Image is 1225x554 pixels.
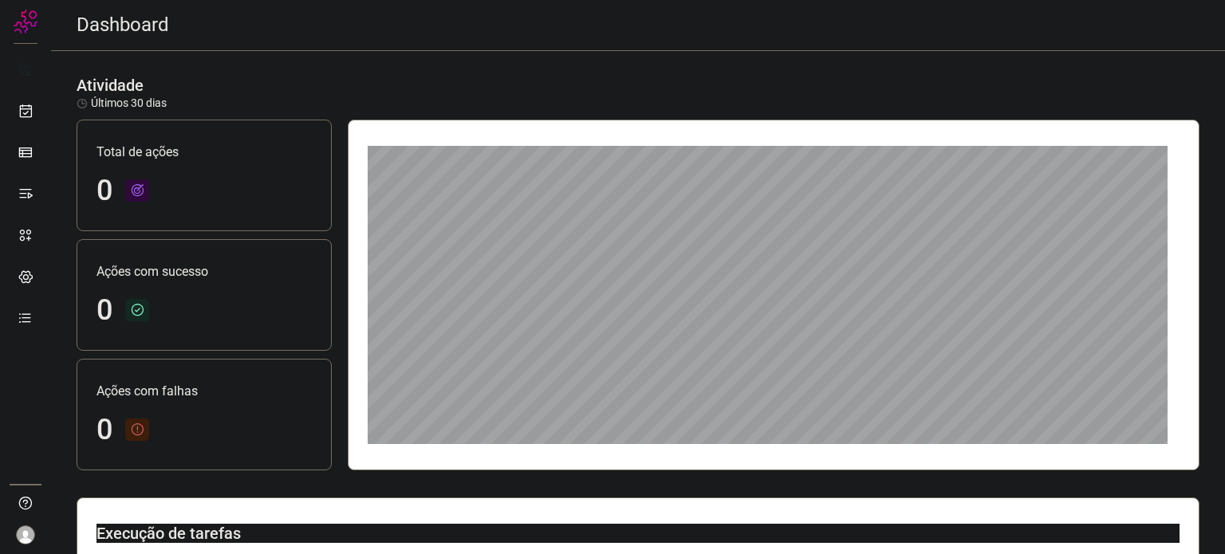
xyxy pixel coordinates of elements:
h3: Atividade [77,76,144,95]
p: Ações com sucesso [97,262,312,281]
h1: 0 [97,413,112,447]
p: Total de ações [97,143,312,162]
img: avatar-user-boy.jpg [16,525,35,544]
img: Logo [14,10,37,33]
h1: 0 [97,174,112,208]
p: Ações com falhas [97,382,312,401]
h1: 0 [97,293,112,328]
h2: Dashboard [77,14,169,37]
h3: Execução de tarefas [97,524,1180,543]
p: Últimos 30 dias [77,95,167,112]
